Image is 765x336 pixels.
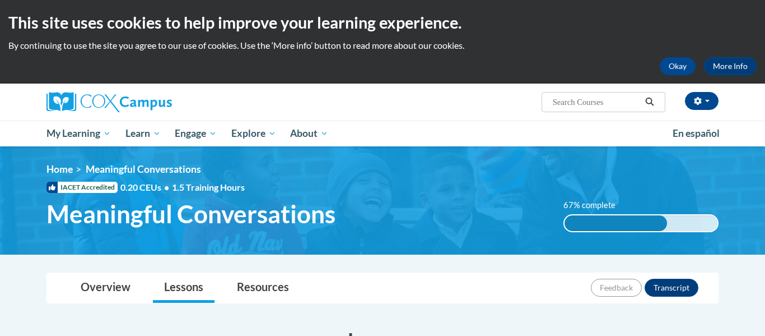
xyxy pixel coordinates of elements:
p: By continuing to use the site you agree to our use of cookies. Use the ‘More info’ button to read... [8,39,757,52]
label: 67% complete [563,199,628,211]
button: Okay [660,57,696,75]
button: Account Settings [685,92,719,110]
a: Resources [226,273,300,303]
img: Cox Campus [46,92,172,112]
a: Home [46,163,73,175]
a: My Learning [39,121,118,146]
input: Search Courses [552,95,641,109]
div: Main menu [30,121,735,146]
span: Engage [175,127,217,140]
span: Explore [231,127,276,140]
a: Cox Campus [46,92,259,112]
a: Explore [224,121,283,146]
a: Learn [118,121,168,146]
span: IACET Accredited [46,182,118,193]
div: 67% complete [565,215,667,231]
span: My Learning [46,127,111,140]
a: Lessons [153,273,214,303]
span: Learn [125,127,161,140]
a: Overview [69,273,142,303]
button: Feedback [591,279,642,297]
span: About [290,127,328,140]
span: En español [673,127,720,139]
a: Engage [167,121,224,146]
a: En español [665,122,727,145]
span: Meaningful Conversations [46,199,335,229]
span: 1.5 Training Hours [172,182,245,192]
span: • [164,182,169,192]
button: Transcript [645,279,698,297]
h2: This site uses cookies to help improve your learning experience. [8,11,757,34]
button: Search [641,95,658,109]
span: 0.20 CEUs [120,181,172,194]
span: Meaningful Conversations [86,163,201,175]
a: More Info [704,57,757,75]
a: About [283,121,336,146]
